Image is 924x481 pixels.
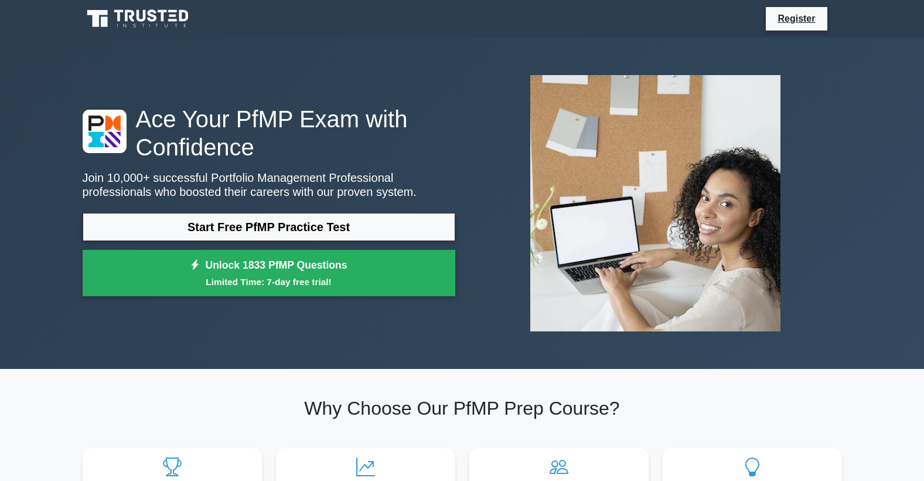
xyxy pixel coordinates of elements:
a: Start Free PfMP Practice Test [83,213,455,241]
a: Register [770,11,822,26]
h2: Why Choose Our PfMP Prep Course? [83,397,842,419]
p: Join 10,000+ successful Portfolio Management Professional professionals who boosted their careers... [83,171,455,199]
a: Unlock 1833 PfMP QuestionsLimited Time: 7-day free trial! [83,250,455,297]
h1: Ace Your PfMP Exam with Confidence [83,105,455,161]
small: Limited Time: 7-day free trial! [97,275,441,289]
